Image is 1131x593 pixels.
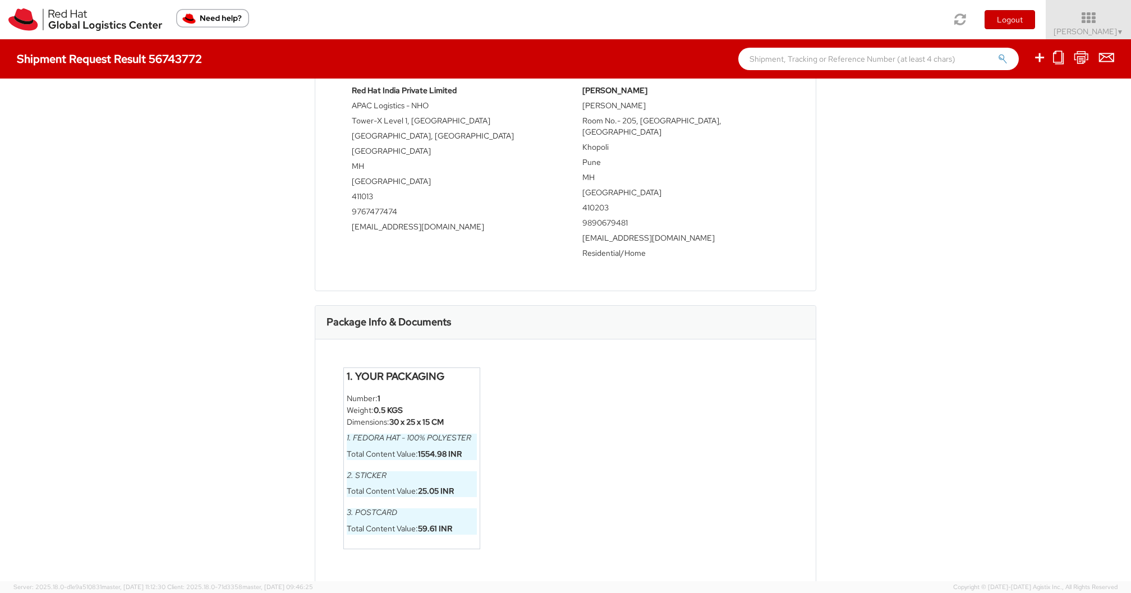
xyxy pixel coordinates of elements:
[352,145,549,160] td: [GEOGRAPHIC_DATA]
[374,405,403,415] strong: 0.5 KGS
[347,523,477,535] li: Total Content Value:
[582,141,779,157] td: Khopoli
[582,115,779,141] td: Room No.- 205, [GEOGRAPHIC_DATA], [GEOGRAPHIC_DATA]
[378,393,380,403] strong: 1
[582,172,779,187] td: MH
[582,217,779,232] td: 9890679481
[953,583,1118,592] span: Copyright © [DATE]-[DATE] Agistix Inc., All Rights Reserved
[582,202,779,217] td: 410203
[352,85,457,95] strong: Red Hat India Private Limited
[347,471,477,480] h6: 2. Sticker
[418,449,462,459] strong: 1554.98 INR
[347,448,477,460] li: Total Content Value:
[102,583,165,591] span: master, [DATE] 11:12:30
[418,523,452,534] strong: 59.61 INR
[418,486,454,496] strong: 25.05 INR
[352,100,549,115] td: APAC Logistics - NHO
[582,247,779,263] td: Residential/Home
[352,176,549,191] td: [GEOGRAPHIC_DATA]
[347,485,477,497] li: Total Content Value:
[352,130,549,145] td: [GEOGRAPHIC_DATA], [GEOGRAPHIC_DATA]
[738,48,1019,70] input: Shipment, Tracking or Reference Number (at least 4 chars)
[347,393,477,404] li: Number:
[352,160,549,176] td: MH
[389,417,444,427] strong: 30 x 25 x 15 CM
[582,187,779,202] td: [GEOGRAPHIC_DATA]
[985,10,1035,29] button: Logout
[352,221,549,236] td: [EMAIL_ADDRESS][DOMAIN_NAME]
[8,8,162,31] img: rh-logistics-00dfa346123c4ec078e1.svg
[347,508,477,517] h6: 3. Postcard
[1117,27,1124,36] span: ▼
[17,53,202,65] h4: Shipment Request Result 56743772
[582,85,647,95] strong: [PERSON_NAME]
[347,434,477,442] h6: 1. Fedora Hat - 100% polyester
[327,316,451,328] h3: Package Info & Documents
[582,157,779,172] td: Pune
[347,416,477,428] li: Dimensions:
[582,100,779,115] td: [PERSON_NAME]
[167,583,313,591] span: Client: 2025.18.0-71d3358
[347,404,477,416] li: Weight:
[176,9,249,27] button: Need help?
[352,206,549,221] td: 9767477474
[242,583,313,591] span: master, [DATE] 09:46:25
[347,371,477,382] h4: 1. Your Packaging
[1054,26,1124,36] span: [PERSON_NAME]
[13,583,165,591] span: Server: 2025.18.0-d1e9a510831
[352,191,549,206] td: 411013
[352,115,549,130] td: Tower-X Level 1, [GEOGRAPHIC_DATA]
[582,232,779,247] td: [EMAIL_ADDRESS][DOMAIN_NAME]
